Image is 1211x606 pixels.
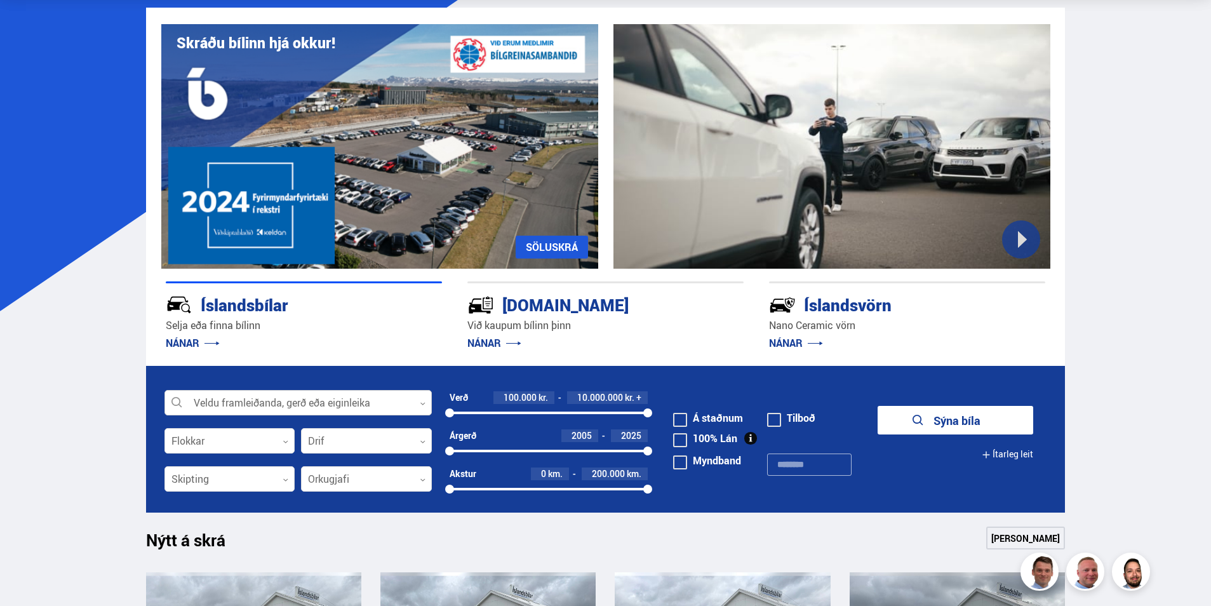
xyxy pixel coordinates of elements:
span: 100.000 [504,391,537,403]
a: NÁNAR [769,336,823,350]
div: Akstur [450,469,476,479]
span: 10.000.000 [577,391,623,403]
label: Myndband [673,455,741,466]
div: [DOMAIN_NAME] [467,293,699,315]
label: Á staðnum [673,413,743,423]
div: Íslandsbílar [166,293,397,315]
div: Verð [450,393,468,403]
span: km. [548,469,563,479]
img: nhp88E3Fdnt1Opn2.png [1114,555,1152,593]
span: kr. [539,393,548,403]
label: Tilboð [767,413,815,423]
a: [PERSON_NAME] [986,527,1065,549]
h1: Skráðu bílinn hjá okkur! [177,34,335,51]
button: Ítarleg leit [982,440,1033,469]
span: 0 [541,468,546,480]
label: 100% Lán [673,433,737,443]
span: 2025 [621,429,641,441]
span: 200.000 [592,468,625,480]
h1: Nýtt á skrá [146,530,248,557]
p: Selja eða finna bílinn [166,318,442,333]
p: Nano Ceramic vörn [769,318,1045,333]
img: tr5P-W3DuiFaO7aO.svg [467,292,494,318]
div: Árgerð [450,431,476,441]
img: -Svtn6bYgwAsiwNX.svg [769,292,796,318]
a: SÖLUSKRÁ [516,236,588,259]
button: Open LiveChat chat widget [10,5,48,43]
img: FbJEzSuNWCJXmdc-.webp [1022,555,1060,593]
span: kr. [625,393,634,403]
a: NÁNAR [467,336,521,350]
a: NÁNAR [166,336,220,350]
img: eKx6w-_Home_640_.png [161,24,598,269]
span: + [636,393,641,403]
span: 2005 [572,429,592,441]
img: JRvxyua_JYH6wB4c.svg [166,292,192,318]
span: km. [627,469,641,479]
p: Við kaupum bílinn þinn [467,318,744,333]
img: siFngHWaQ9KaOqBr.png [1068,555,1106,593]
div: Íslandsvörn [769,293,1000,315]
button: Sýna bíla [878,406,1033,434]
